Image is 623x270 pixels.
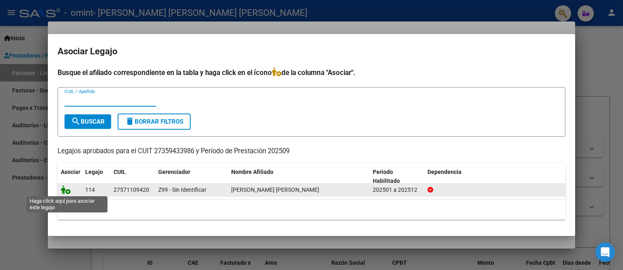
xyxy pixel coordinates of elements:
datatable-header-cell: Gerenciador [155,163,228,190]
span: Z99 - Sin Identificar [158,186,206,193]
datatable-header-cell: Periodo Habilitado [370,163,424,190]
datatable-header-cell: Dependencia [424,163,566,190]
span: Borrar Filtros [125,118,183,125]
button: Buscar [64,114,111,129]
mat-icon: search [71,116,81,126]
datatable-header-cell: CUIL [110,163,155,190]
span: Asociar [61,169,80,175]
span: Buscar [71,118,105,125]
span: CUIL [114,169,126,175]
p: Legajos aprobados para el CUIT 27359433986 y Período de Prestación 202509 [58,146,565,156]
div: 1 registros [58,199,565,220]
mat-icon: delete [125,116,135,126]
div: Open Intercom Messenger [595,242,615,262]
span: Gerenciador [158,169,190,175]
span: Legajo [85,169,103,175]
h4: Busque el afiliado correspondiente en la tabla y haga click en el ícono de la columna "Asociar". [58,67,565,78]
span: Dependencia [428,169,462,175]
button: Borrar Filtros [118,114,191,130]
span: Nombre Afiliado [231,169,273,175]
span: Periodo Habilitado [373,169,400,184]
div: 202501 a 202512 [373,185,421,195]
datatable-header-cell: Nombre Afiliado [228,163,370,190]
datatable-header-cell: Legajo [82,163,110,190]
div: 27571109420 [114,185,149,195]
span: VAMOSI URSULA EMMA [231,186,319,193]
span: 114 [85,186,95,193]
datatable-header-cell: Asociar [58,163,82,190]
h2: Asociar Legajo [58,44,565,59]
